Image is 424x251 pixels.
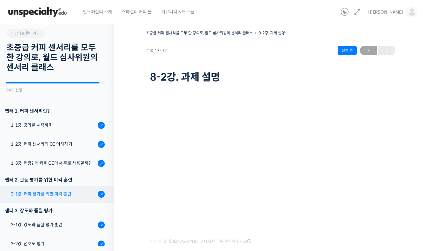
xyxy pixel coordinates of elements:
[2,198,42,214] a: 홈
[146,30,253,35] a: 초중급 커피 센서리를 모두 한 강의로, 월드 심사위원의 센서리 클래스
[338,46,357,55] div: 진행 중
[20,208,24,213] span: 홈
[5,175,105,184] div: 챕터 2. 관능 평가를 위한 미각 훈련
[259,30,285,35] a: 8-2강. 과제 설명
[11,160,96,167] div: 1-3강. 커핑? 왜 커피 QC에서 주로 사용할까?
[11,190,96,197] div: 2-1강. 커피 평가를 위한 미각 훈련
[11,141,96,148] div: 1-2강. 커피 센서리의 QC 이해하기
[360,46,377,55] a: ←이전
[150,71,391,83] h1: 8-2강. 과제 설명
[82,198,122,214] a: 설정
[160,48,167,53] span: / 17
[5,206,105,215] div: 챕터 3. 강도와 품질 평가
[6,29,44,38] a: 강의로 돌아가기
[58,208,66,213] span: 대화
[11,122,96,129] div: 1-1강. 강의를 시작하며
[42,198,82,214] a: 대화
[6,88,105,92] div: 94% 진행
[5,107,105,115] h3: 챕터 1. 커피 센서리란?
[360,46,377,55] span: ←
[368,9,403,15] span: [PERSON_NAME]
[11,221,96,228] div: 3-1강. 강도와 품질 평가 훈련
[150,239,251,244] span: 영상이 끊기[DEMOGRAPHIC_DATA] 여기를 클릭해주세요
[98,208,106,213] span: 설정
[146,49,167,53] span: 수업 17
[6,43,105,73] h2: 초중급 커피 센서리를 모두 한 강의로, 월드 심사위원의 센서리 클래스
[10,31,40,36] span: 강의로 돌아가기
[11,240,96,247] div: 3-2강. 선호도 평가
